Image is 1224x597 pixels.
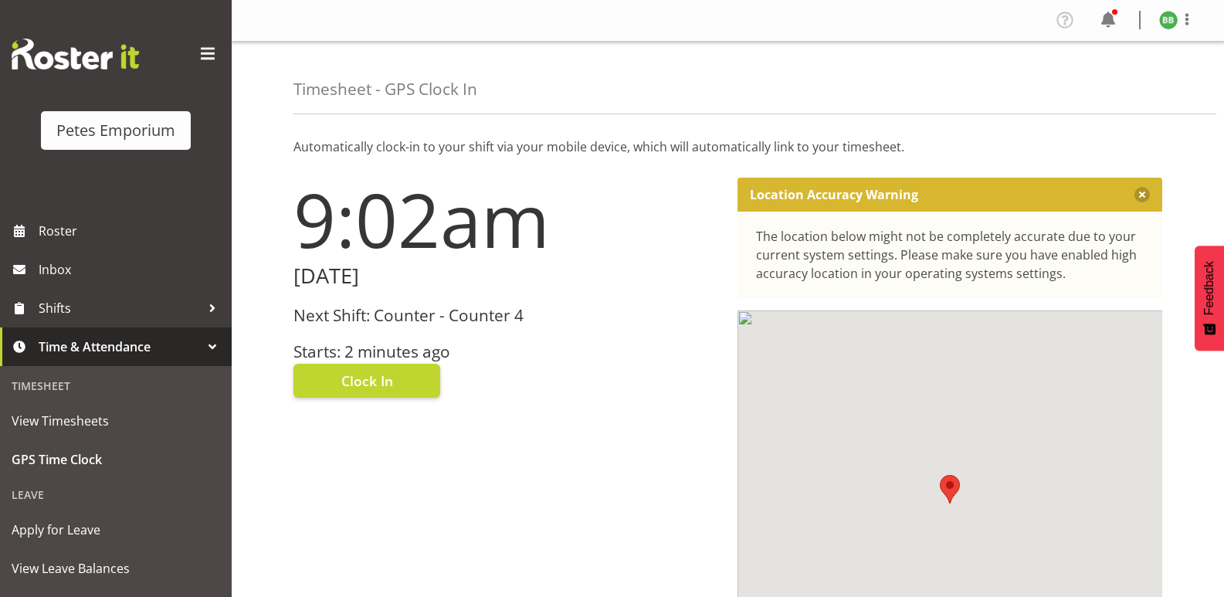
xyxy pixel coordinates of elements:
[750,187,918,202] p: Location Accuracy Warning
[12,518,220,541] span: Apply for Leave
[39,219,224,243] span: Roster
[1202,261,1216,315] span: Feedback
[12,409,220,432] span: View Timesheets
[293,178,719,261] h1: 9:02am
[293,307,719,324] h3: Next Shift: Counter - Counter 4
[756,227,1144,283] div: The location below might not be completely accurate due to your current system settings. Please m...
[293,343,719,361] h3: Starts: 2 minutes ago
[39,335,201,358] span: Time & Attendance
[1159,11,1178,29] img: beena-bist9974.jpg
[56,119,175,142] div: Petes Emporium
[293,137,1162,156] p: Automatically clock-in to your shift via your mobile device, which will automatically link to you...
[293,264,719,288] h2: [DATE]
[4,479,228,511] div: Leave
[341,371,393,391] span: Clock In
[1195,246,1224,351] button: Feedback - Show survey
[293,80,477,98] h4: Timesheet - GPS Clock In
[4,440,228,479] a: GPS Time Clock
[1134,187,1150,202] button: Close message
[12,557,220,580] span: View Leave Balances
[12,39,139,70] img: Rosterit website logo
[12,448,220,471] span: GPS Time Clock
[4,402,228,440] a: View Timesheets
[39,297,201,320] span: Shifts
[4,511,228,549] a: Apply for Leave
[293,364,440,398] button: Clock In
[4,549,228,588] a: View Leave Balances
[4,370,228,402] div: Timesheet
[39,258,224,281] span: Inbox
